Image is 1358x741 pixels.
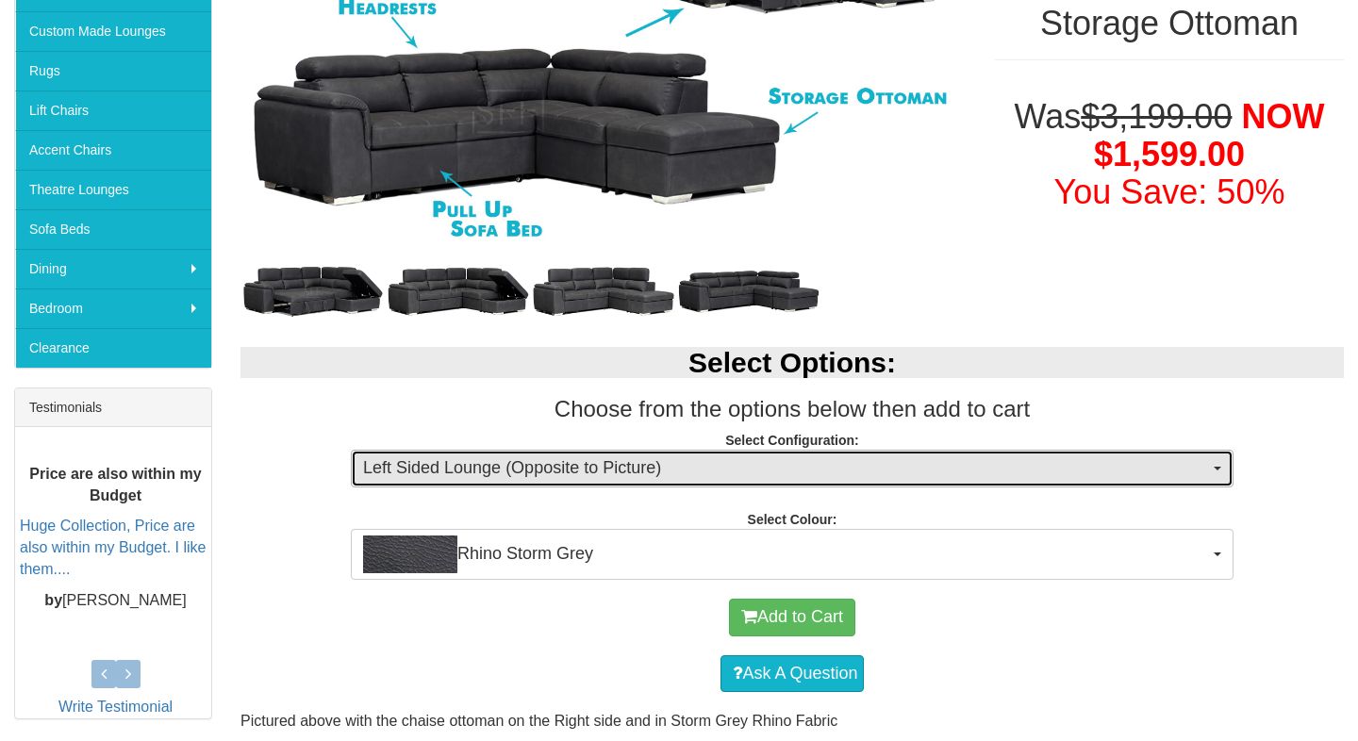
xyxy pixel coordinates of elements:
strong: Select Colour: [748,512,837,527]
a: Dining [15,249,211,288]
a: Theatre Lounges [15,170,211,209]
a: Ask A Question [720,655,863,693]
a: Clearance [15,328,211,368]
span: Left Sided Lounge (Opposite to Picture) [363,456,1209,481]
del: $3,199.00 [1081,97,1232,136]
a: Accent Chairs [15,130,211,170]
p: [PERSON_NAME] [20,590,211,612]
h3: Choose from the options below then add to cart [240,397,1344,421]
b: Price are also within my Budget [29,466,201,503]
b: by [44,592,62,608]
b: Select Options: [688,347,896,378]
strong: Select Configuration: [725,433,859,448]
h1: Was [995,98,1344,210]
a: Sofa Beds [15,209,211,249]
button: Add to Cart [729,599,855,636]
div: Testimonials [15,388,211,427]
a: Bedroom [15,288,211,328]
span: Rhino Storm Grey [363,535,1209,573]
font: You Save: 50% [1054,173,1285,211]
button: Rhino Storm GreyRhino Storm Grey [351,529,1234,580]
a: Lift Chairs [15,91,211,130]
a: Write Testimonial [58,699,173,715]
a: Custom Made Lounges [15,11,211,51]
button: Left Sided Lounge (Opposite to Picture) [351,450,1234,487]
img: Rhino Storm Grey [363,535,457,573]
span: NOW $1,599.00 [1094,97,1324,173]
a: Huge Collection, Price are also within my Budget. I like them.... [20,519,206,578]
a: Rugs [15,51,211,91]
